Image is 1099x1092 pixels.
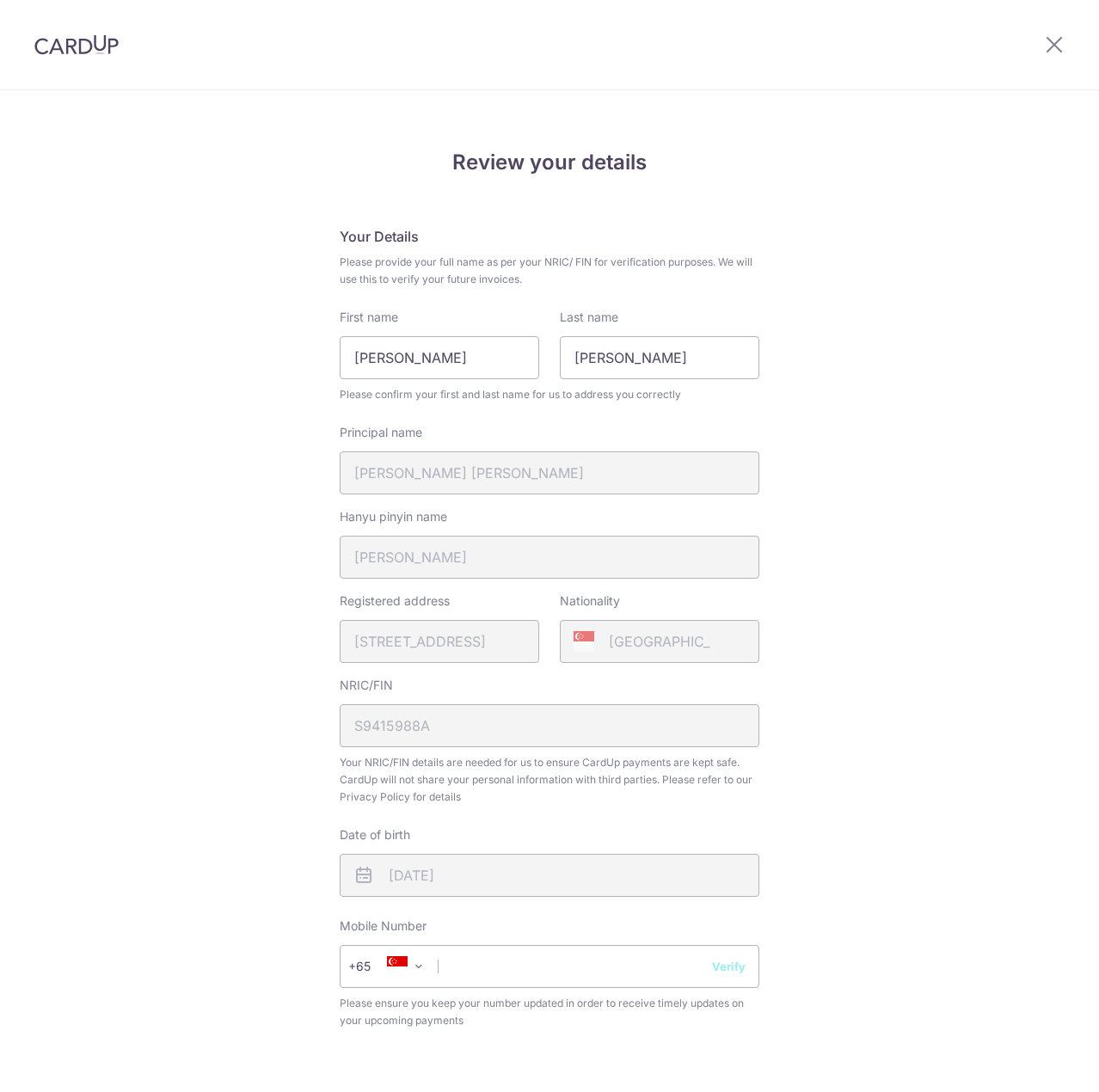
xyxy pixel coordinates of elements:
span: Your NRIC/FIN details are needed for us to ensure CardUp payments are kept safe. CardUp will not ... [340,754,759,806]
label: Hanyu pinyin name [340,508,447,525]
button: Verify [712,958,746,975]
label: Principal name [340,424,422,441]
iframe: Opens a widget where you can find more information [989,1040,1082,1083]
span: Please confirm your first and last name for us to address you correctly [340,386,759,403]
label: First name [340,309,398,326]
h5: Your Details [340,226,759,247]
span: Please provide your full name as per your NRIC/ FIN for verification purposes. We will use this t... [340,254,759,288]
label: Date of birth [340,826,410,844]
h4: Review your details [340,147,759,178]
span: Please ensure you keep your number updated in order to receive timely updates on your upcoming pa... [340,995,759,1029]
label: Nationality [560,592,620,610]
span: +65 [348,956,395,977]
span: +65 [353,956,395,977]
label: NRIC/FIN [340,677,393,694]
img: CardUp [34,34,119,55]
label: Registered address [340,592,450,610]
input: Last name [560,336,759,379]
input: First Name [340,336,539,379]
label: Last name [560,309,618,326]
label: Mobile Number [340,917,427,935]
